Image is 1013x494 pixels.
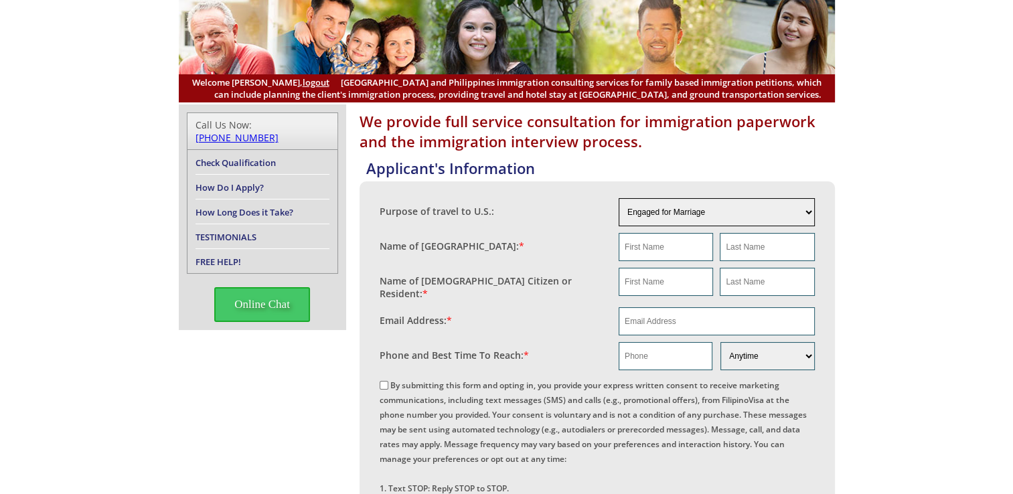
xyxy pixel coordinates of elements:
[366,158,835,178] h4: Applicant's Information
[380,314,452,327] label: Email Address:
[720,342,814,370] select: Phone and Best Reach Time are required.
[196,231,256,243] a: TESTIMONIALS
[214,287,310,322] span: Online Chat
[380,205,494,218] label: Purpose of travel to U.S.:
[196,206,293,218] a: How Long Does it Take?
[619,307,815,335] input: Email Address
[380,274,606,300] label: Name of [DEMOGRAPHIC_DATA] Citizen or Resident:
[196,157,276,169] a: Check Qualification
[720,233,814,261] input: Last Name
[192,76,329,88] span: Welcome [PERSON_NAME],
[380,381,388,390] input: By submitting this form and opting in, you provide your express written consent to receive market...
[619,268,713,296] input: First Name
[192,76,822,100] span: [GEOGRAPHIC_DATA] and Philippines immigration consulting services for family based immigration pe...
[380,349,529,361] label: Phone and Best Time To Reach:
[303,76,329,88] a: logout
[196,131,279,144] a: [PHONE_NUMBER]
[619,233,713,261] input: First Name
[720,268,814,296] input: Last Name
[380,240,524,252] label: Name of [GEOGRAPHIC_DATA]:
[196,118,329,144] div: Call Us Now:
[360,111,835,151] h1: We provide full service consultation for immigration paperwork and the immigration interview proc...
[196,256,241,268] a: FREE HELP!
[619,342,712,370] input: Phone
[196,181,264,193] a: How Do I Apply?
